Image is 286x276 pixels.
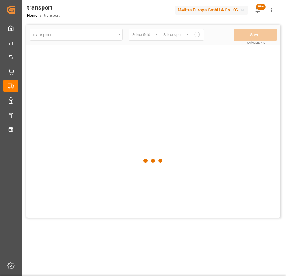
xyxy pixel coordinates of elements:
[27,3,60,12] div: transport
[175,6,248,15] div: Melitta Europa GmbH & Co. KG
[251,3,265,17] button: show 100 new notifications
[256,4,266,10] span: 99+
[265,3,279,17] button: show more
[27,13,37,18] a: Home
[175,4,251,16] button: Melitta Europa GmbH & Co. KG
